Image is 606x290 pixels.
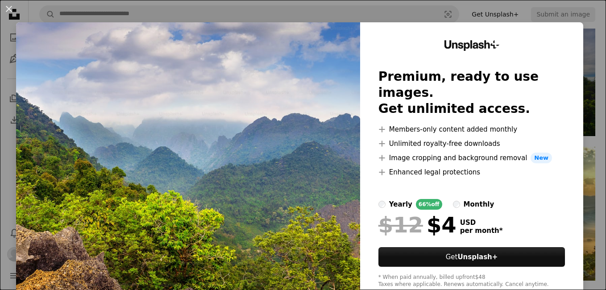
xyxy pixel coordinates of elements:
input: yearly66%off [378,201,386,208]
a: GetUnsplash+ [378,247,565,267]
li: Image cropping and background removal [378,153,565,163]
div: 66% off [416,199,442,210]
li: Members-only content added monthly [378,124,565,135]
span: USD [460,219,503,227]
h2: Premium, ready to use images. Get unlimited access. [378,69,565,117]
span: per month * [460,227,503,235]
span: $12 [378,213,423,236]
div: * When paid annually, billed upfront $48 Taxes where applicable. Renews automatically. Cancel any... [378,274,565,288]
div: $4 [378,213,457,236]
strong: Unsplash+ [457,253,498,261]
input: monthly [453,201,460,208]
li: Unlimited royalty-free downloads [378,138,565,149]
span: New [531,153,552,163]
div: yearly [389,199,412,210]
li: Enhanced legal protections [378,167,565,178]
div: monthly [464,199,494,210]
